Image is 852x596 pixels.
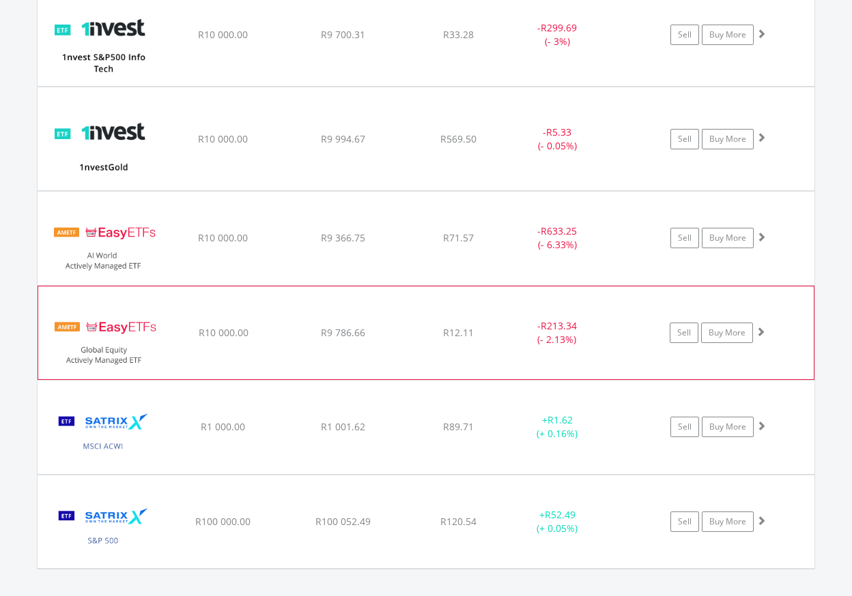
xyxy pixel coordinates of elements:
[321,132,365,145] span: R9 994.67
[702,228,754,248] a: Buy More
[321,420,365,433] span: R1 001.62
[670,228,699,248] a: Sell
[541,21,577,34] span: R299.69
[702,129,754,149] a: Buy More
[440,515,477,528] span: R120.54
[670,129,699,149] a: Sell
[440,132,477,145] span: R569.50
[506,508,609,535] div: + (+ 0.05%)
[45,303,162,376] img: EQU.ZA.EASYGE.png
[443,326,474,339] span: R12.11
[443,231,474,244] span: R71.57
[443,28,474,41] span: R33.28
[201,420,245,433] span: R1 000.00
[506,21,609,48] div: - (- 3%)
[44,398,162,471] img: EQU.ZA.STXACW.png
[670,417,699,437] a: Sell
[701,323,753,343] a: Buy More
[541,319,577,332] span: R213.34
[315,515,371,528] span: R100 052.49
[506,224,609,252] div: - (- 6.33%)
[195,515,251,528] span: R100 000.00
[321,326,365,339] span: R9 786.66
[548,413,573,426] span: R1.62
[44,209,162,282] img: EQU.ZA.EASYAI.png
[702,25,754,45] a: Buy More
[198,132,248,145] span: R10 000.00
[541,224,577,237] span: R633.25
[44,1,162,83] img: EQU.ZA.ETF5IT.png
[506,125,609,153] div: - (- 0.05%)
[198,28,248,41] span: R10 000.00
[321,28,365,41] span: R9 700.31
[506,413,609,441] div: + (+ 0.16%)
[44,492,162,565] img: EQU.ZA.STX500.png
[44,104,162,186] img: EQU.ZA.ETFGLD.png
[198,231,248,244] span: R10 000.00
[545,508,576,521] span: R52.49
[321,231,365,244] span: R9 366.75
[670,511,699,532] a: Sell
[670,323,698,343] a: Sell
[702,417,754,437] a: Buy More
[702,511,754,532] a: Buy More
[199,326,248,339] span: R10 000.00
[670,25,699,45] a: Sell
[506,319,608,346] div: - (- 2.13%)
[546,125,571,138] span: R5.33
[443,420,474,433] span: R89.71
